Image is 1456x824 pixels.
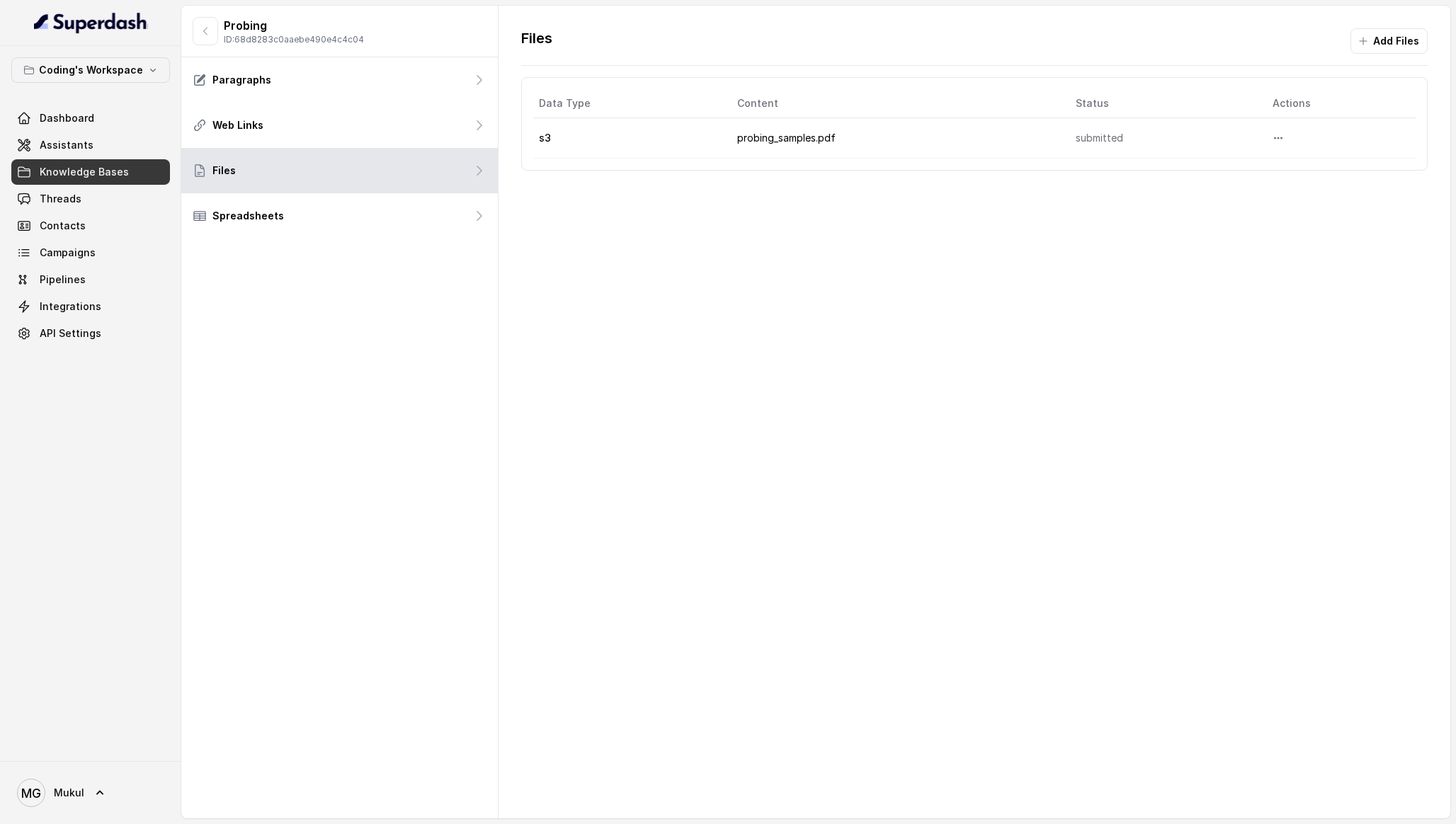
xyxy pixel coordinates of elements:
[40,111,94,125] span: Dashboard
[726,118,1065,159] td: probing_samples.pdf
[11,773,170,813] a: Mukul
[40,326,101,341] span: API Settings
[533,89,726,118] th: Data Type
[40,246,96,260] span: Campaigns
[212,164,236,178] p: Files
[11,57,170,83] button: Coding's Workspace
[11,321,170,346] a: API Settings
[1350,28,1428,54] button: Add Files
[726,89,1065,118] th: Content
[1266,125,1291,151] button: More options
[212,209,284,223] p: Spreadsheets
[1064,89,1261,118] th: Status
[11,105,170,131] a: Dashboard
[1261,89,1416,118] th: Actions
[40,165,129,179] span: Knowledge Bases
[21,786,41,801] text: MG
[1064,118,1261,159] td: submitted
[224,17,364,34] p: Probing
[11,186,170,212] a: Threads
[212,118,263,132] p: Web Links
[11,159,170,185] a: Knowledge Bases
[11,132,170,158] a: Assistants
[40,138,93,152] span: Assistants
[40,273,86,287] span: Pipelines
[34,11,148,34] img: light.svg
[40,299,101,314] span: Integrations
[11,294,170,319] a: Integrations
[11,267,170,292] a: Pipelines
[54,786,84,800] span: Mukul
[521,28,552,54] p: Files
[40,192,81,206] span: Threads
[40,219,86,233] span: Contacts
[533,118,726,159] td: s3
[224,34,364,45] p: ID: 68d8283c0aaebe490e4c4c04
[39,62,143,79] p: Coding's Workspace
[212,73,271,87] p: Paragraphs
[11,240,170,265] a: Campaigns
[11,213,170,239] a: Contacts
